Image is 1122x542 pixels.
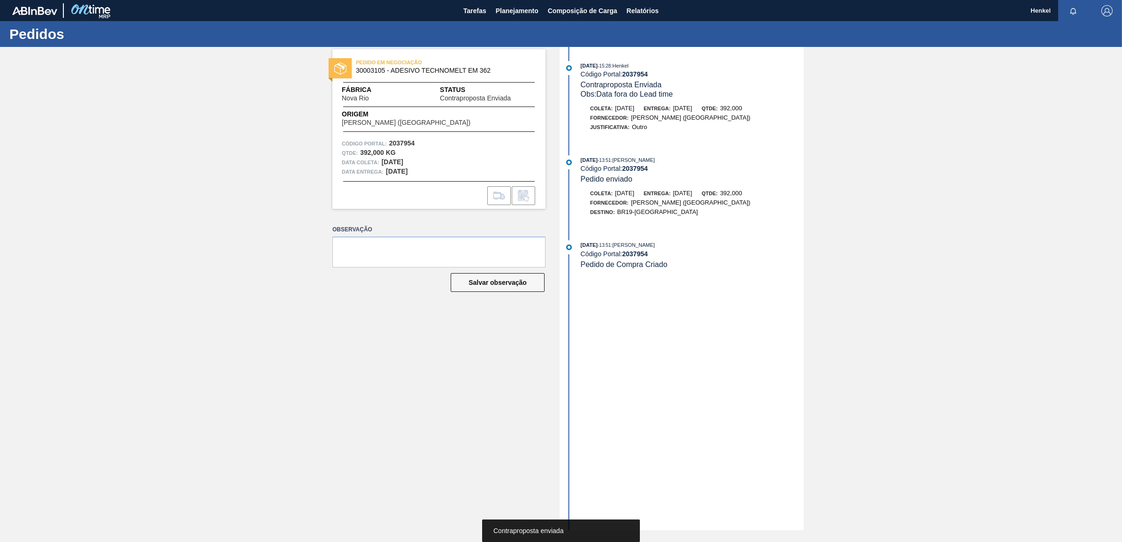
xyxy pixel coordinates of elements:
strong: 2037954 [389,139,415,147]
strong: 392,000 KG [360,149,396,156]
span: Fornecedor: [590,200,629,206]
span: Pedido de Compra Criado [581,260,668,268]
span: Contraproposta Enviada [440,95,511,102]
label: Observação [332,223,546,237]
span: Entrega: [644,191,670,196]
img: atual [566,65,572,71]
span: Data entrega: [342,167,384,176]
strong: 2037954 [622,250,648,258]
strong: 2037954 [622,165,648,172]
span: : [PERSON_NAME] [611,242,655,248]
span: 392,000 [720,105,742,112]
span: Qtde: [701,191,717,196]
span: Destino: [590,209,615,215]
strong: 2037954 [622,70,648,78]
div: Código Portal: [581,165,804,172]
span: Obs: Data fora do Lead time [581,90,673,98]
button: Notificações [1058,4,1088,17]
span: PEDIDO EM NEGOCIAÇÃO [356,58,487,67]
span: Coleta: [590,191,613,196]
span: Relatórios [627,5,659,16]
span: - 13:51 [598,158,611,163]
span: Data coleta: [342,158,379,167]
div: Informar alteração no pedido [512,186,535,205]
button: Salvar observação [451,273,545,292]
span: - 15:28 [598,63,611,69]
span: Fábrica [342,85,399,95]
span: Nova Rio [342,95,369,102]
img: Logout [1101,5,1113,16]
span: Qtde : [342,148,358,158]
span: [DATE] [673,105,692,112]
span: Composição de Carga [548,5,617,16]
img: atual [566,244,572,250]
span: Coleta: [590,106,613,111]
strong: [DATE] [386,168,407,175]
span: [DATE] [581,157,598,163]
span: Justificativa: [590,124,630,130]
span: [DATE] [581,242,598,248]
span: Origem [342,109,497,119]
h1: Pedidos [9,29,176,39]
span: Pedido enviado [581,175,632,183]
span: Contraproposta enviada [493,527,563,534]
span: [PERSON_NAME] ([GEOGRAPHIC_DATA]) [631,114,751,121]
span: Planejamento [496,5,538,16]
span: Qtde: [701,106,717,111]
span: [DATE] [673,190,692,197]
span: [DATE] [615,105,634,112]
span: [PERSON_NAME] ([GEOGRAPHIC_DATA]) [342,119,470,126]
span: Código Portal: [342,139,387,148]
img: atual [566,160,572,165]
span: Status [440,85,536,95]
span: Outro [632,123,647,130]
span: Contraproposta Enviada [581,81,662,89]
span: - 13:51 [598,243,611,248]
img: status [334,62,346,75]
span: Entrega: [644,106,670,111]
span: Fornecedor: [590,115,629,121]
div: Código Portal: [581,70,804,78]
strong: [DATE] [382,158,403,166]
span: [DATE] [615,190,634,197]
div: Ir para Composição de Carga [487,186,511,205]
span: BR19-[GEOGRAPHIC_DATA] [617,208,698,215]
span: 30003105 - ADESIVO TECHNOMELT EM 362 [356,67,526,74]
span: 392,000 [720,190,742,197]
span: [PERSON_NAME] ([GEOGRAPHIC_DATA]) [631,199,751,206]
span: : [PERSON_NAME] [611,157,655,163]
span: : Henkel [611,63,628,69]
div: Código Portal: [581,250,804,258]
span: Tarefas [463,5,486,16]
img: TNhmsLtSVTkK8tSr43FrP2fwEKptu5GPRR3wAAAABJRU5ErkJggg== [12,7,57,15]
span: [DATE] [581,63,598,69]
